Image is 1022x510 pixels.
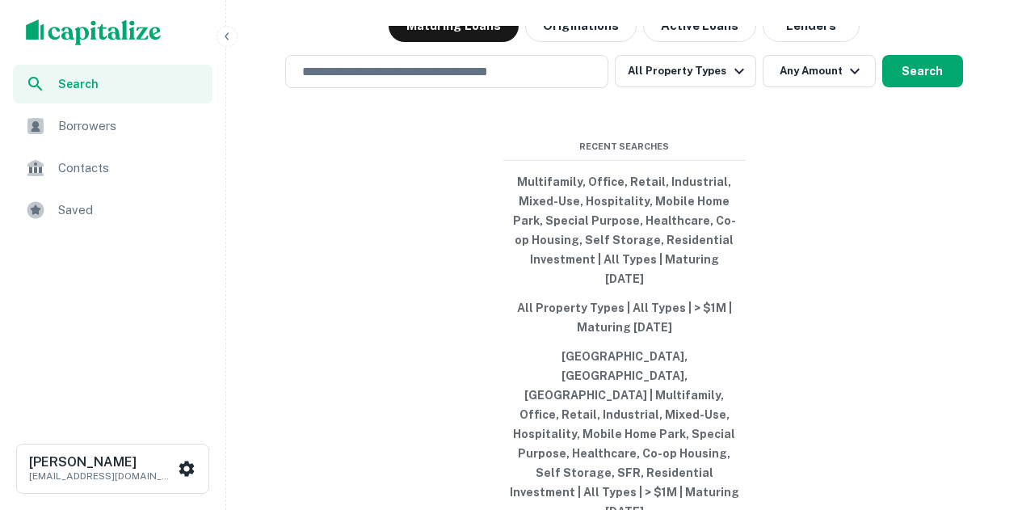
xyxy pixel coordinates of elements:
[389,10,519,42] button: Maturing Loans
[763,55,876,87] button: Any Amount
[643,10,756,42] button: Active Loans
[941,381,1022,458] iframe: Chat Widget
[13,107,212,145] a: Borrowers
[13,149,212,188] a: Contacts
[13,191,212,230] a: Saved
[26,19,162,45] img: capitalize-logo.png
[29,456,175,469] h6: [PERSON_NAME]
[13,65,212,103] a: Search
[503,167,746,293] button: Multifamily, Office, Retail, Industrial, Mixed-Use, Hospitality, Mobile Home Park, Special Purpos...
[503,140,746,154] span: Recent Searches
[882,55,963,87] button: Search
[58,116,203,136] span: Borrowers
[58,75,203,93] span: Search
[58,158,203,178] span: Contacts
[58,200,203,220] span: Saved
[16,444,209,494] button: [PERSON_NAME][EMAIL_ADDRESS][DOMAIN_NAME]
[615,55,755,87] button: All Property Types
[763,10,860,42] button: Lenders
[29,469,175,483] p: [EMAIL_ADDRESS][DOMAIN_NAME]
[525,10,637,42] button: Originations
[503,293,746,342] button: All Property Types | All Types | > $1M | Maturing [DATE]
